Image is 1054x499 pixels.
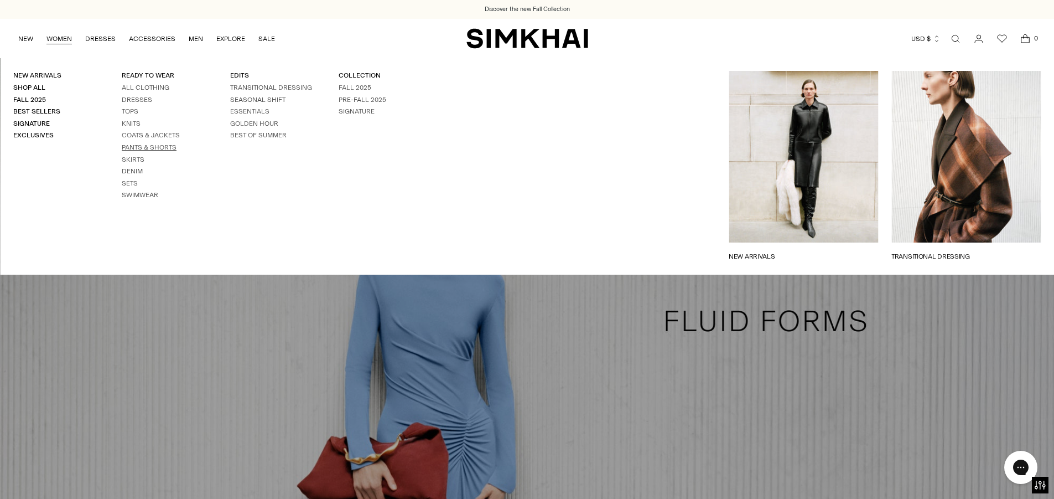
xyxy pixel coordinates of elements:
[216,27,245,51] a: EXPLORE
[1014,28,1036,50] a: Open cart modal
[968,28,990,50] a: Go to the account page
[18,27,33,51] a: NEW
[189,27,203,51] a: MEN
[991,28,1013,50] a: Wishlist
[1031,33,1041,43] span: 0
[911,27,941,51] button: USD $
[85,27,116,51] a: DRESSES
[999,447,1043,488] iframe: Gorgias live chat messenger
[9,457,111,490] iframe: Sign Up via Text for Offers
[485,5,570,14] a: Discover the new Fall Collection
[258,27,275,51] a: SALE
[944,28,967,50] a: Open search modal
[46,27,72,51] a: WOMEN
[466,28,588,49] a: SIMKHAI
[129,27,175,51] a: ACCESSORIES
